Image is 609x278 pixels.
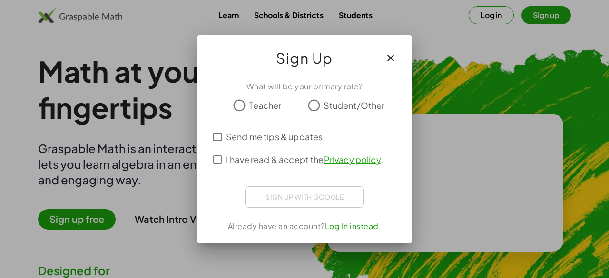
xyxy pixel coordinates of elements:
[226,130,323,143] span: Send me tips & updates
[324,99,385,112] span: Student/Other
[209,220,400,232] div: Already have an account?
[249,99,281,112] span: Teacher
[226,153,383,166] span: I have read & accept the .
[276,47,333,69] span: Sign Up
[325,221,382,231] a: Log In instead.
[324,154,381,165] a: Privacy policy
[209,81,400,92] div: What will be your primary role?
